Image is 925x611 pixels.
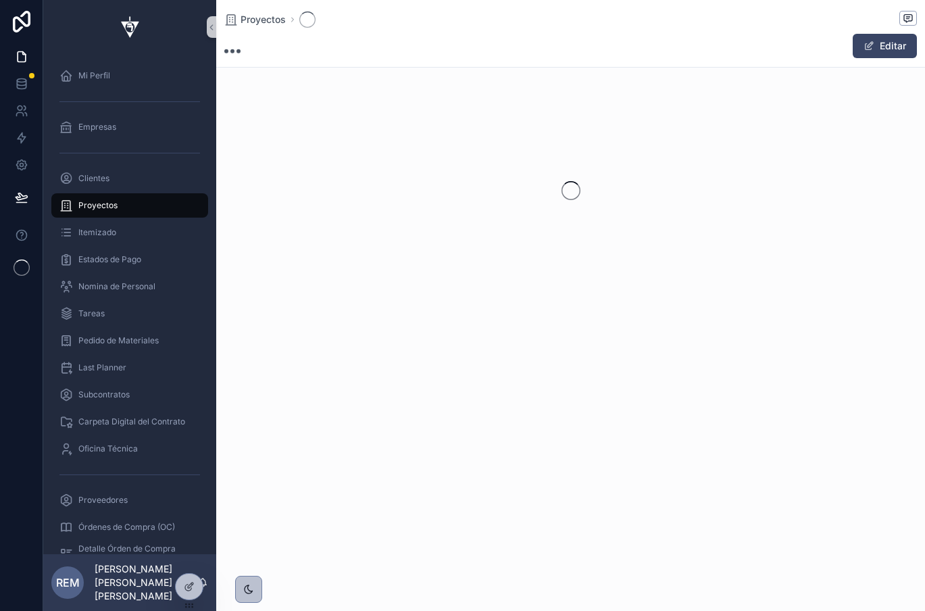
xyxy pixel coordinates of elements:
span: Nomina de Personal [78,281,155,292]
a: Nomina de Personal [51,274,208,299]
button: Editar [853,34,917,58]
a: Clientes [51,166,208,191]
a: Mi Perfil [51,64,208,88]
span: Tareas [78,308,105,319]
span: Subcontratos [78,389,130,400]
span: Proyectos [241,13,286,26]
span: Órdenes de Compra (OC) [78,522,175,533]
a: Empresas [51,115,208,139]
a: Subcontratos [51,383,208,407]
span: Empresas [78,122,116,132]
span: Clientes [78,173,109,184]
a: Pedido de Materiales [51,328,208,353]
a: Itemizado [51,220,208,245]
span: Proveedores [78,495,128,506]
a: Carpeta Digital del Contrato [51,410,208,434]
a: Órdenes de Compra (OC) [51,515,208,539]
a: Last Planner [51,356,208,380]
a: Tareas [51,301,208,326]
a: Estados de Pago [51,247,208,272]
span: Carpeta Digital del Contrato [78,416,185,427]
a: Proveedores [51,488,208,512]
span: Pedido de Materiales [78,335,159,346]
span: REM [56,575,80,591]
a: Detalle Órden de Compra (OC) [51,542,208,566]
span: Proyectos [78,200,118,211]
span: Itemizado [78,227,116,238]
span: Mi Perfil [78,70,110,81]
span: Oficina Técnica [78,443,138,454]
a: Proyectos [224,13,286,26]
img: App logo [114,16,146,38]
p: [PERSON_NAME] [PERSON_NAME] [PERSON_NAME] [95,562,197,603]
span: Estados de Pago [78,254,141,265]
span: Last Planner [78,362,126,373]
div: scrollable content [43,54,216,554]
a: Proyectos [51,193,208,218]
span: Detalle Órden de Compra (OC) [78,543,195,565]
a: Oficina Técnica [51,437,208,461]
